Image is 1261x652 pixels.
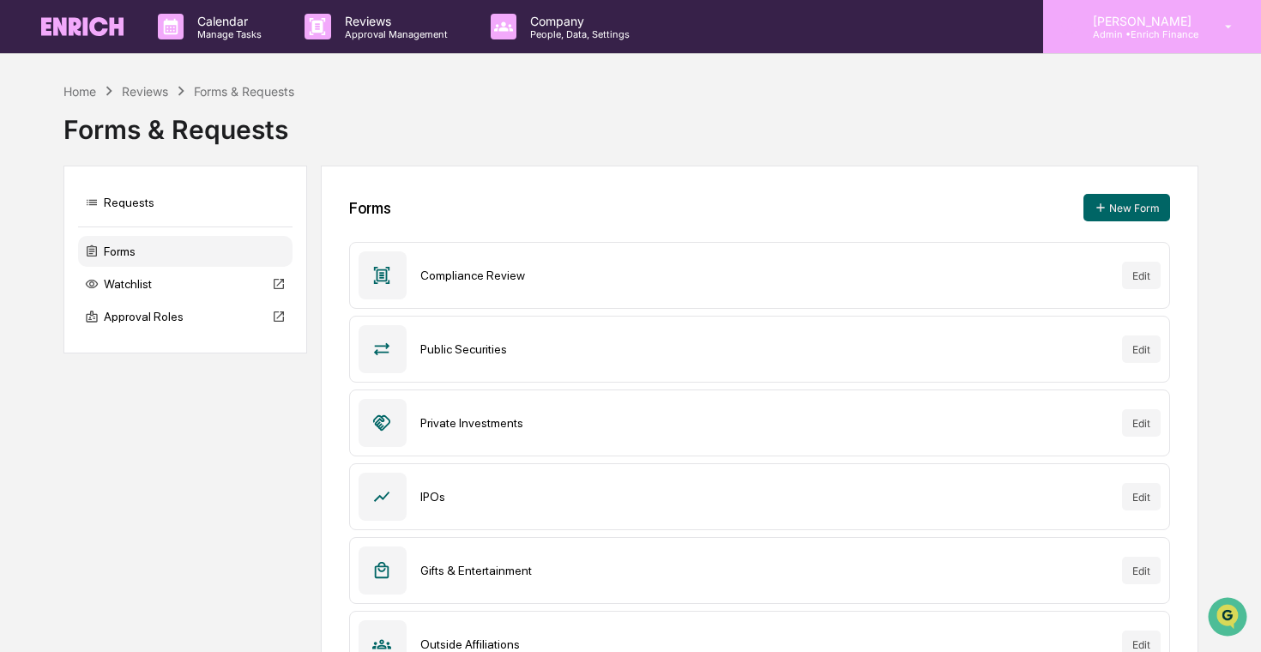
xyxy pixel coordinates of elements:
[78,301,293,332] div: Approval Roles
[142,351,213,368] span: Attestations
[41,17,124,36] img: logo
[420,490,1108,504] div: IPOs
[420,342,1108,356] div: Public Securities
[17,353,31,366] div: 🖐️
[122,84,168,99] div: Reviews
[349,199,391,217] div: Forms
[36,131,67,162] img: 1751574470498-79e402a7-3db9-40a0-906f-966fe37d0ed6
[1079,14,1200,28] p: [PERSON_NAME]
[63,84,96,99] div: Home
[420,564,1108,577] div: Gifts & Entertainment
[142,233,148,247] span: •
[118,344,220,375] a: 🗄️Attestations
[10,344,118,375] a: 🖐️Preclearance
[78,236,293,267] div: Forms
[17,190,115,204] div: Past conversations
[34,351,111,368] span: Preclearance
[1122,335,1161,363] button: Edit
[17,385,31,399] div: 🔎
[331,14,456,28] p: Reviews
[34,383,108,401] span: Data Lookup
[78,187,293,218] div: Requests
[420,416,1108,430] div: Private Investments
[1122,557,1161,584] button: Edit
[152,233,187,247] span: [DATE]
[1083,194,1170,221] button: New Form
[171,426,208,438] span: Pylon
[17,263,45,291] img: Cece Ferraez
[17,131,48,162] img: 1746055101610-c473b297-6a78-478c-a979-82029cc54cd1
[17,217,45,244] img: Cece Ferraez
[53,233,139,247] span: [PERSON_NAME]
[17,36,312,63] p: How can we help?
[77,148,236,162] div: We're available if you need us!
[142,280,148,293] span: •
[420,269,1108,282] div: Compliance Review
[77,131,281,148] div: Start new chat
[292,136,312,157] button: Start new chat
[184,14,270,28] p: Calendar
[121,425,208,438] a: Powered byPylon
[124,353,138,366] div: 🗄️
[516,14,638,28] p: Company
[78,269,293,299] div: Watchlist
[1206,595,1252,642] iframe: Open customer support
[1079,28,1200,40] p: Admin • Enrich Finance
[266,187,312,208] button: See all
[420,637,1108,651] div: Outside Affiliations
[1122,262,1161,289] button: Edit
[10,377,115,407] a: 🔎Data Lookup
[1122,483,1161,510] button: Edit
[194,84,294,99] div: Forms & Requests
[63,100,1198,145] div: Forms & Requests
[1122,409,1161,437] button: Edit
[152,280,187,293] span: [DATE]
[53,280,139,293] span: [PERSON_NAME]
[184,28,270,40] p: Manage Tasks
[331,28,456,40] p: Approval Management
[516,28,638,40] p: People, Data, Settings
